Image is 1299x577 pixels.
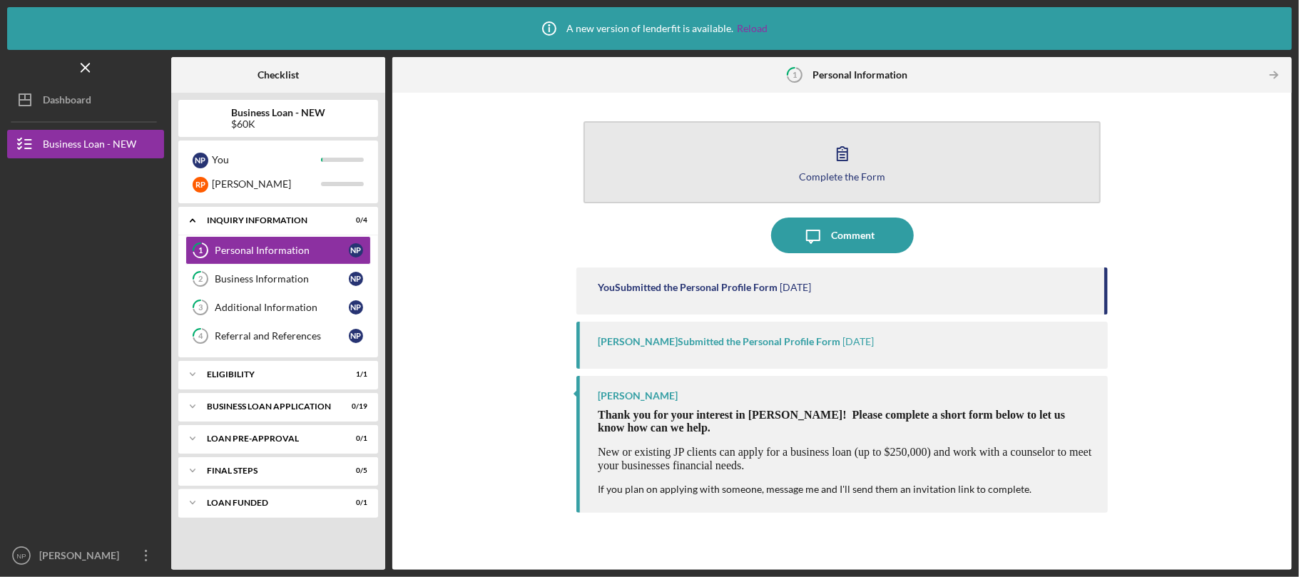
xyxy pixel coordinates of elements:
div: LOAN PRE-APPROVAL [207,434,332,443]
div: 0 / 1 [342,499,367,507]
div: 0 / 19 [342,402,367,411]
div: N P [193,153,208,168]
div: 0 / 4 [342,216,367,225]
button: Business Loan - NEW [7,130,164,158]
div: Additional Information [215,302,349,313]
div: You [212,148,321,172]
div: Personal Information [215,245,349,256]
button: Dashboard [7,86,164,114]
time: 2025-07-31 15:22 [842,336,874,347]
div: [PERSON_NAME] Submitted the Personal Profile Form [598,336,840,347]
div: A new version of lenderfit is available. [531,11,768,46]
a: 2Business InformationNP [185,265,371,293]
div: Business Information [215,273,349,285]
div: INQUIRY INFORMATION [207,216,332,225]
div: If you plan on applying with someone, message me and I'll send them an invitation link to complete. [598,484,1094,495]
a: 3Additional InformationNP [185,293,371,322]
div: N P [349,329,363,343]
time: 2025-07-31 17:14 [780,282,811,293]
div: N P [349,272,363,286]
b: Checklist [258,69,299,81]
span: New or existing JP clients can apply for a business loan (up to $250,000) and work with a counsel... [598,446,1091,471]
tspan: 2 [198,275,203,284]
b: Personal Information [812,69,907,81]
div: 0 / 5 [342,466,367,475]
button: NP[PERSON_NAME] [7,541,164,570]
div: [PERSON_NAME] [212,172,321,196]
tspan: 1 [198,246,203,255]
div: R P [193,177,208,193]
tspan: 4 [198,332,203,341]
div: 1 / 1 [342,370,367,379]
div: [PERSON_NAME] [598,390,678,402]
div: $60K [231,118,325,130]
div: N P [349,243,363,257]
div: Referral and References [215,330,349,342]
button: Comment [771,218,914,253]
div: ELIGIBILITY [207,370,332,379]
a: Reload [738,23,768,34]
div: You Submitted the Personal Profile Form [598,282,778,293]
b: Business Loan - NEW [231,107,325,118]
text: NP [16,552,26,560]
tspan: 3 [198,303,203,312]
div: N P [349,300,363,315]
div: BUSINESS LOAN APPLICATION [207,402,332,411]
a: 4Referral and ReferencesNP [185,322,371,350]
div: LOAN FUNDED [207,499,332,507]
button: Complete the Form [584,121,1101,203]
span: Thank you for your interest in [PERSON_NAME]! Please complete a short form below to let us know h... [598,409,1065,434]
div: Complete the Form [799,171,885,182]
div: Comment [831,218,875,253]
div: Business Loan - NEW [43,130,136,162]
div: Dashboard [43,86,91,118]
tspan: 1 [793,70,797,79]
div: FINAL STEPS [207,466,332,475]
div: 0 / 1 [342,434,367,443]
div: [PERSON_NAME] [36,541,128,573]
a: 1Personal InformationNP [185,236,371,265]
